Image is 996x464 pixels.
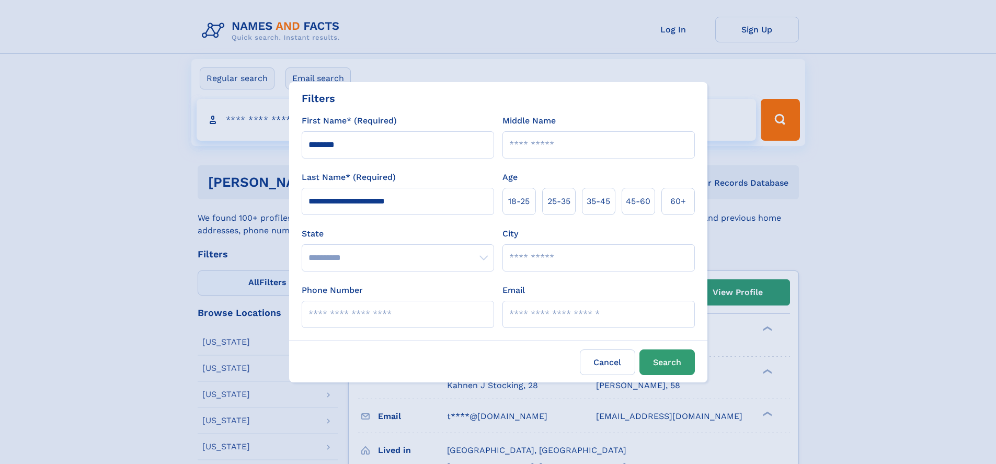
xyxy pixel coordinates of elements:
span: 18‑25 [508,195,530,208]
label: First Name* (Required) [302,115,397,127]
label: Last Name* (Required) [302,171,396,184]
label: Cancel [580,349,635,375]
label: Middle Name [502,115,556,127]
span: 35‑45 [587,195,610,208]
span: 60+ [670,195,686,208]
label: State [302,228,494,240]
button: Search [639,349,695,375]
label: Age [502,171,518,184]
span: 25‑35 [547,195,570,208]
div: Filters [302,90,335,106]
span: 45‑60 [626,195,650,208]
label: City [502,228,518,240]
label: Phone Number [302,284,363,297]
label: Email [502,284,525,297]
